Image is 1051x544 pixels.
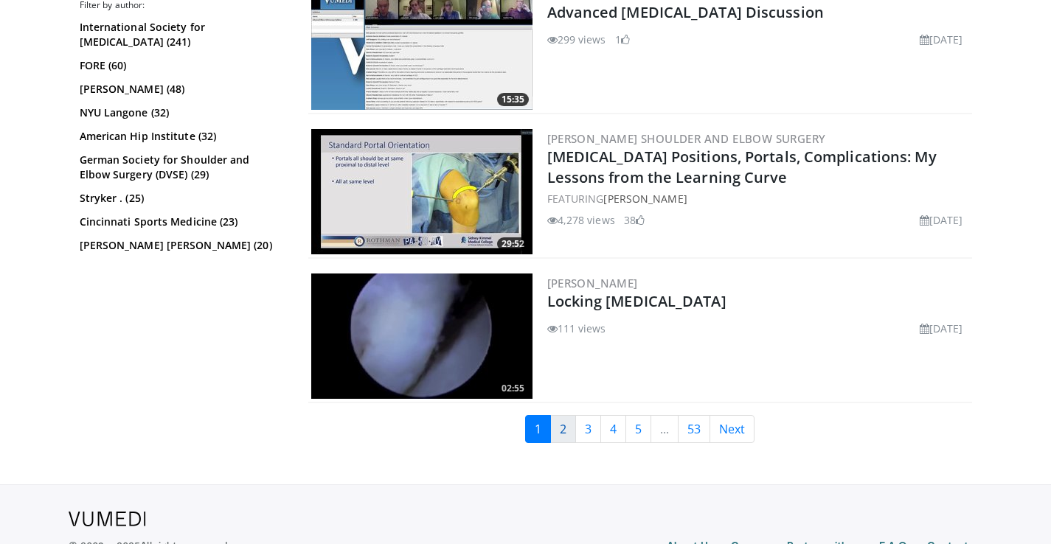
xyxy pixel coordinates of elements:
a: International Society for [MEDICAL_DATA] (241) [80,20,282,49]
li: [DATE] [920,212,963,228]
a: 29:52 [311,129,533,254]
li: [DATE] [920,321,963,336]
a: 3 [575,415,601,443]
img: VuMedi Logo [69,512,146,526]
li: 1 [615,32,630,47]
li: [DATE] [920,32,963,47]
nav: Search results pages [308,415,972,443]
a: [PERSON_NAME] (48) [80,82,282,97]
a: Cincinnati Sports Medicine (23) [80,215,282,229]
li: 111 views [547,321,606,336]
span: 02:55 [497,382,529,395]
a: Locking [MEDICAL_DATA] [547,291,726,311]
a: [PERSON_NAME] [PERSON_NAME] (20) [80,238,282,253]
a: Advanced [MEDICAL_DATA] Discussion [547,2,824,22]
div: FEATURING [547,191,969,206]
img: dbbd9922-c0fc-43c0-a5da-5113bc0369c0.300x170_q85_crop-smart_upscale.jpg [311,273,533,399]
span: 29:52 [497,237,529,251]
a: 2 [550,415,576,443]
a: Stryker . (25) [80,191,282,206]
li: 4,278 views [547,212,615,228]
a: Next [710,415,755,443]
a: German Society for Shoulder and Elbow Surgery (DVSE) (29) [80,153,282,182]
a: American Hip Institute (32) [80,129,282,144]
a: 4 [600,415,626,443]
a: 53 [678,415,710,443]
img: 93acf06b-2dd8-4ff7-802e-8566a5660f38.300x170_q85_crop-smart_upscale.jpg [311,129,533,254]
a: 1 [525,415,551,443]
span: 15:35 [497,93,529,106]
li: 299 views [547,32,606,47]
a: NYU Langone (32) [80,105,282,120]
a: [PERSON_NAME] [547,276,638,290]
a: 02:55 [311,273,533,399]
a: 5 [625,415,651,443]
a: [MEDICAL_DATA] Positions, Portals, Complications: My Lessons from the Learning Curve [547,147,937,187]
a: FORE (60) [80,58,282,73]
a: [PERSON_NAME] Shoulder and Elbow Surgery [547,131,826,146]
li: 38 [624,212,645,228]
a: [PERSON_NAME] [603,192,687,206]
